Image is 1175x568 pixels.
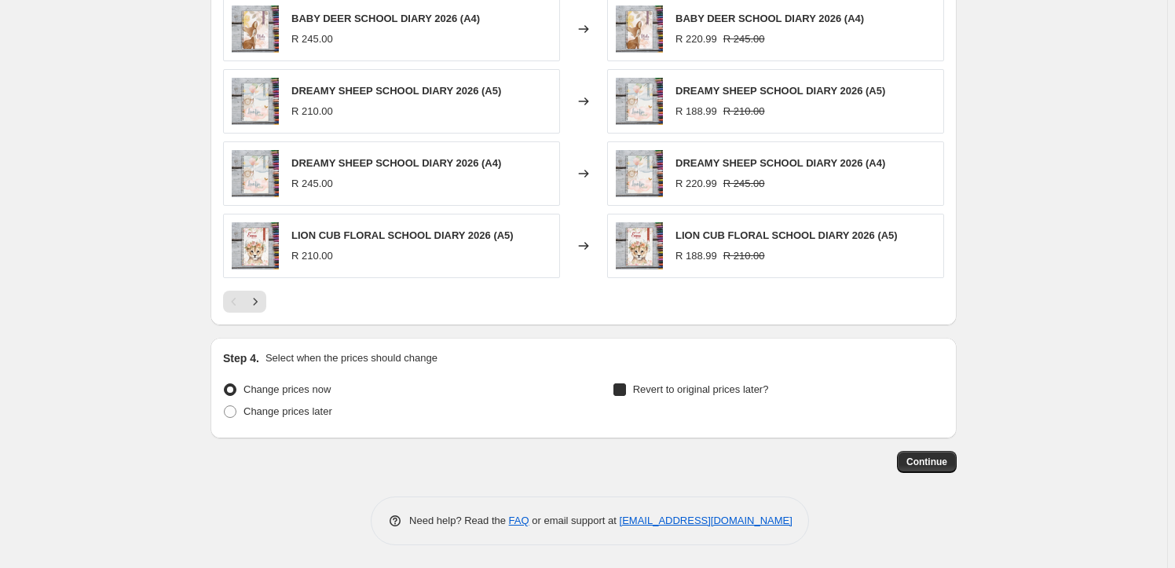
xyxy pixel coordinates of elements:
[291,13,480,24] span: BABY DEER SCHOOL DIARY 2026 (A4)
[723,31,765,47] strike: R 245.00
[675,85,885,97] span: DREAMY SHEEP SCHOOL DIARY 2026 (A5)
[906,456,947,468] span: Continue
[291,176,333,192] div: R 245.00
[223,291,266,313] nav: Pagination
[291,85,501,97] span: DREAMY SHEEP SCHOOL DIARY 2026 (A5)
[633,383,769,395] span: Revert to original prices later?
[675,31,717,47] div: R 220.99
[232,5,279,53] img: BABYDEER_80x.png
[723,248,765,264] strike: R 210.00
[223,350,259,366] h2: Step 4.
[616,5,663,53] img: BABYDEER_80x.png
[675,229,898,241] span: LION CUB FLORAL SCHOOL DIARY 2026 (A5)
[232,222,279,269] img: LIONCUBFLORALA5_80x.png
[291,248,333,264] div: R 210.00
[291,229,514,241] span: LION CUB FLORAL SCHOOL DIARY 2026 (A5)
[232,78,279,125] img: DREAMYSHEEPA5_80x.png
[675,248,717,264] div: R 188.99
[291,104,333,119] div: R 210.00
[244,291,266,313] button: Next
[675,176,717,192] div: R 220.99
[291,31,333,47] div: R 245.00
[723,176,765,192] strike: R 245.00
[616,222,663,269] img: LIONCUBFLORALA5_80x.png
[291,157,501,169] span: DREAMY SHEEP SCHOOL DIARY 2026 (A4)
[529,515,620,526] span: or email support at
[723,104,765,119] strike: R 210.00
[232,150,279,197] img: DREAMYSHEEPA5_80x.png
[616,78,663,125] img: DREAMYSHEEPA5_80x.png
[675,13,864,24] span: BABY DEER SCHOOL DIARY 2026 (A4)
[616,150,663,197] img: DREAMYSHEEPA5_80x.png
[675,104,717,119] div: R 188.99
[897,451,957,473] button: Continue
[620,515,792,526] a: [EMAIL_ADDRESS][DOMAIN_NAME]
[243,405,332,417] span: Change prices later
[509,515,529,526] a: FAQ
[265,350,437,366] p: Select when the prices should change
[675,157,885,169] span: DREAMY SHEEP SCHOOL DIARY 2026 (A4)
[243,383,331,395] span: Change prices now
[409,515,509,526] span: Need help? Read the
